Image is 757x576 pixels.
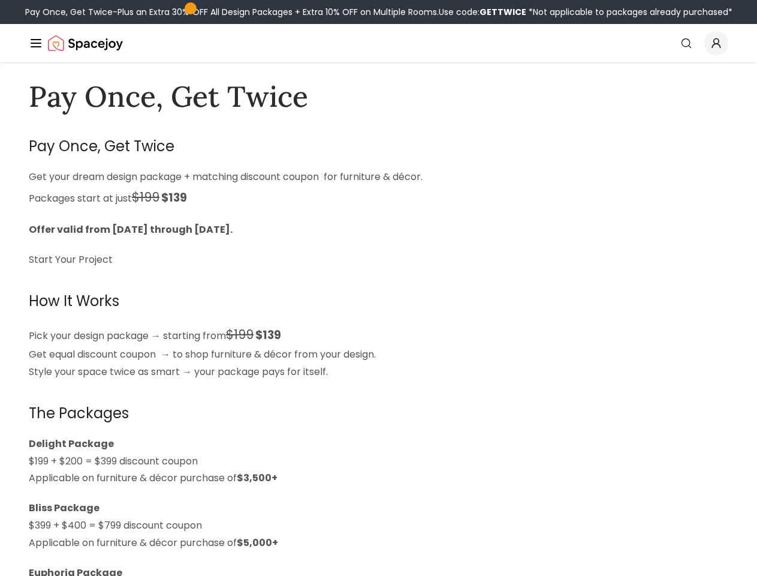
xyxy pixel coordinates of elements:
[439,6,526,18] span: Use code:
[226,326,254,343] span: $199
[237,471,278,485] strong: $3,500+
[29,169,728,209] p: Get your dream design package + matching discount coupon for furniture & décor. Packages start at...
[237,536,278,550] strong: $5,000+
[48,31,123,55] img: Spacejoy Logo
[29,79,728,114] h1: Pay Once, Get Twice
[161,190,187,206] span: $139
[29,323,728,381] p: Pick your design package → starting from Get equal discount coupon → to shop furniture & décor fr...
[29,437,114,451] strong: Delight Package
[25,6,732,18] div: Pay Once, Get Twice-Plus an Extra 30% OFF All Design Packages + Extra 10% OFF on Multiple Rooms.
[479,6,526,18] b: GETTWICE
[29,501,99,515] strong: Bliss Package
[29,223,233,236] strong: Offer valid from [DATE] through [DATE].
[48,31,123,55] a: Spacejoy
[255,327,281,343] span: $139
[29,436,728,487] p: $199 + $200 = $399 discount coupon Applicable on furniture & décor purchase of
[29,400,728,426] h2: The Packages
[526,6,732,18] span: *Not applicable to packages already purchased*
[132,188,159,206] span: $199
[29,24,728,62] nav: Global
[29,133,728,159] h2: Pay Once, Get Twice
[29,500,728,551] p: $399 + $400 = $799 discount coupon Applicable on furniture & décor purchase of
[29,288,728,314] h2: How It Works
[29,251,728,269] p: Start Your Project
